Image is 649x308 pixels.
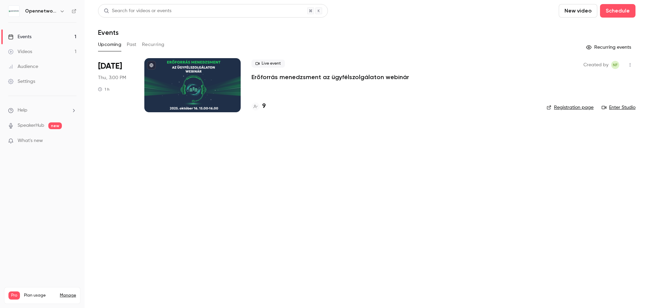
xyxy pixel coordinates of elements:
[8,48,32,55] div: Videos
[18,137,43,144] span: What's new
[18,122,44,129] a: SpeakerHub
[98,58,134,112] div: Oct 16 Thu, 3:00 PM (Europe/Budapest)
[251,102,266,111] a: 9
[583,42,635,53] button: Recurring events
[98,39,121,50] button: Upcoming
[98,61,122,72] span: [DATE]
[559,4,597,18] button: New video
[611,61,619,69] span: Nóra Faragó
[104,7,171,15] div: Search for videos or events
[142,39,165,50] button: Recurring
[613,61,618,69] span: NF
[98,74,126,81] span: Thu, 3:00 PM
[60,293,76,298] a: Manage
[583,61,608,69] span: Created by
[8,107,76,114] li: help-dropdown-opener
[68,138,76,144] iframe: Noticeable Trigger
[8,6,19,17] img: Opennetworks Kft.
[98,28,119,37] h1: Events
[18,107,27,114] span: Help
[8,33,31,40] div: Events
[251,73,409,81] a: Erőforrás menedzsment az ügyfélszolgálaton webinár
[25,8,57,15] h6: Opennetworks Kft.
[251,60,285,68] span: Live event
[547,104,594,111] a: Registration page
[602,104,635,111] a: Enter Studio
[127,39,137,50] button: Past
[8,63,38,70] div: Audience
[24,293,56,298] span: Plan usage
[600,4,635,18] button: Schedule
[262,102,266,111] h4: 9
[48,122,62,129] span: new
[8,291,20,300] span: Pro
[98,87,110,92] div: 1 h
[8,78,35,85] div: Settings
